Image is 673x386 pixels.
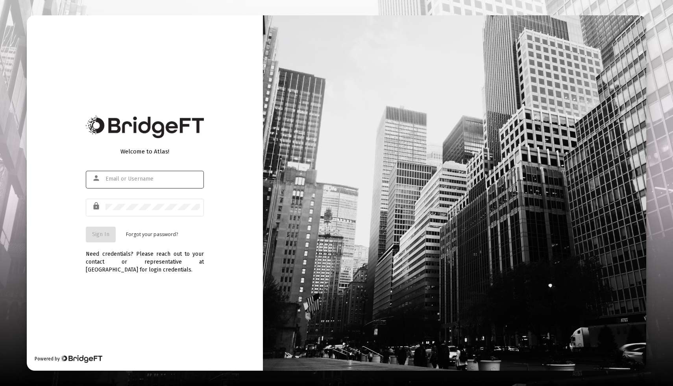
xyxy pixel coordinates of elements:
mat-icon: lock [92,201,102,211]
img: Bridge Financial Technology Logo [86,116,204,138]
img: Bridge Financial Technology Logo [61,355,102,363]
a: Forgot your password? [126,231,178,238]
div: Powered by [35,355,102,363]
div: Welcome to Atlas! [86,148,204,155]
button: Sign In [86,227,116,242]
mat-icon: person [92,174,102,183]
input: Email or Username [105,176,200,182]
span: Sign In [92,231,109,238]
div: Need credentials? Please reach out to your contact or representative at [GEOGRAPHIC_DATA] for log... [86,242,204,274]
